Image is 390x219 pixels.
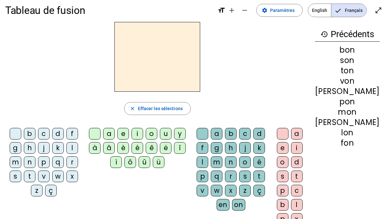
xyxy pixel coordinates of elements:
[124,102,191,115] button: Effacer les sélections
[277,171,288,182] div: s
[228,6,236,14] mat-icon: add
[253,128,265,140] div: d
[315,129,380,137] div: lon
[45,185,57,196] div: ç
[103,128,115,140] div: a
[238,4,251,17] button: Diminuer la taille de la police
[132,128,143,140] div: i
[103,142,115,154] div: â
[291,199,303,211] div: l
[139,156,150,168] div: û
[110,156,122,168] div: ï
[10,142,21,154] div: g
[197,142,208,154] div: f
[38,128,50,140] div: c
[256,4,303,17] button: Paramètres
[132,142,143,154] div: é
[315,77,380,85] div: von
[117,142,129,154] div: è
[153,156,164,168] div: ü
[239,185,251,196] div: z
[253,185,265,196] div: ç
[315,46,380,54] div: bon
[24,142,35,154] div: h
[66,142,78,154] div: l
[160,128,171,140] div: u
[211,185,222,196] div: w
[315,57,380,64] div: son
[52,171,64,182] div: w
[124,156,136,168] div: ô
[315,67,380,75] div: ton
[277,185,288,196] div: p
[197,156,208,168] div: l
[211,142,222,154] div: g
[52,128,64,140] div: d
[218,6,225,14] mat-icon: format_size
[211,171,222,182] div: q
[24,128,35,140] div: b
[146,128,157,140] div: o
[277,199,288,211] div: b
[320,30,328,38] mat-icon: history
[239,142,251,154] div: j
[291,142,303,154] div: i
[160,142,171,154] div: ë
[308,4,331,17] span: English
[225,4,238,17] button: Augmenter la taille de la police
[277,156,288,168] div: o
[24,171,35,182] div: t
[38,142,50,154] div: j
[66,156,78,168] div: r
[315,139,380,147] div: fon
[10,171,21,182] div: s
[253,171,265,182] div: t
[66,128,78,140] div: f
[174,128,186,140] div: y
[146,142,157,154] div: ê
[277,142,288,154] div: e
[117,128,129,140] div: e
[239,171,251,182] div: s
[315,98,380,106] div: pon
[291,171,303,182] div: t
[372,4,385,17] button: Entrer en plein écran
[315,108,380,116] div: mon
[232,199,245,211] div: on
[217,199,229,211] div: en
[239,128,251,140] div: c
[31,185,43,196] div: z
[225,142,237,154] div: h
[315,119,380,126] div: [PERSON_NAME]
[130,106,135,111] mat-icon: close
[239,156,251,168] div: o
[197,185,208,196] div: v
[253,142,265,154] div: k
[52,142,64,154] div: k
[197,171,208,182] div: p
[291,156,303,168] div: d
[211,128,222,140] div: a
[138,105,183,112] span: Effacer les sélections
[225,185,237,196] div: x
[52,156,64,168] div: q
[262,7,268,13] mat-icon: settings
[225,171,237,182] div: r
[38,156,50,168] div: p
[291,128,303,140] div: a
[225,156,237,168] div: n
[211,156,222,168] div: m
[38,171,50,182] div: v
[174,142,186,154] div: î
[66,171,78,182] div: x
[225,128,237,140] div: b
[270,6,295,14] span: Paramètres
[89,142,101,154] div: à
[291,185,303,196] div: c
[315,27,380,42] h3: Précédents
[308,4,367,17] mat-button-toggle-group: Language selection
[253,156,265,168] div: é
[24,156,35,168] div: n
[331,4,366,17] span: Français
[10,156,21,168] div: m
